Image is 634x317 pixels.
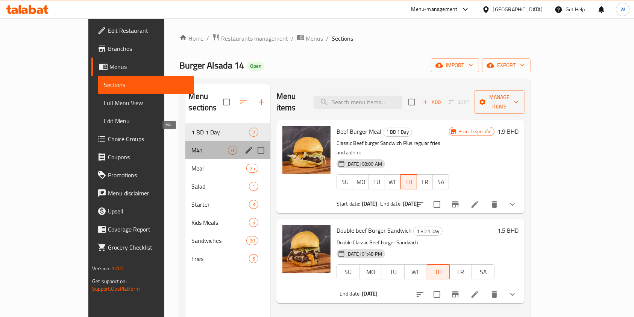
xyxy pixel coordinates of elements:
button: sort-choices [411,285,429,303]
svg: Show Choices [508,200,517,209]
button: SU [337,264,359,279]
span: Version: [92,264,111,273]
div: items [249,200,258,209]
span: 25 [247,165,258,172]
button: WE [385,174,401,189]
div: M410edit [185,141,270,159]
span: Sections [104,80,188,89]
a: Promotions [91,166,194,184]
div: items [246,236,258,245]
span: Add [422,98,442,107]
span: [DATE] 01:48 PM [343,250,385,258]
button: sort-choices [411,195,429,213]
span: 1 BD 1 Day [414,227,442,236]
li: / [326,34,329,43]
span: FR [420,177,430,187]
button: TU [369,174,385,189]
h2: Menu items [276,91,305,113]
div: Fries5 [185,250,270,268]
span: Salad [191,182,249,191]
span: Starter [191,200,249,209]
a: Edit menu item [470,290,479,299]
button: show more [504,195,522,213]
span: End date: [381,199,402,209]
span: Fries [191,254,249,263]
h6: 1.5 BHD [497,225,519,236]
nav: breadcrumb [179,34,531,43]
span: FR [453,267,469,277]
a: Upsell [91,202,194,220]
span: Manage items [480,93,519,111]
a: Menus [91,58,194,76]
p: Classic Beef burger Sandwich Plus regular fries and a drink [337,139,449,157]
span: 20 [247,237,258,244]
button: SA [472,264,494,279]
button: export [482,58,531,72]
span: Edit Restaurant [108,26,188,35]
button: FR [417,174,433,189]
button: TH [427,264,450,279]
span: TH [430,267,447,277]
a: Edit Menu [98,112,194,130]
span: Select to update [429,197,445,212]
span: Meal [191,164,246,173]
span: 1 BD 1 Day [383,128,412,136]
span: Kids Meals [191,218,249,227]
span: Sort sections [234,93,252,111]
a: Full Menu View [98,94,194,112]
span: Select section first [444,96,474,108]
span: 1 BD 1 Day [191,128,249,137]
span: 5 [249,255,258,262]
a: Edit Restaurant [91,21,194,40]
div: items [249,218,258,227]
span: TU [372,177,382,187]
span: Select all sections [218,94,234,110]
button: Add section [252,93,270,111]
span: export [488,61,525,70]
div: items [246,164,258,173]
a: Branches [91,40,194,58]
span: Beef Burger Meal [337,126,381,137]
span: [DATE] 08:00 AM [343,160,385,168]
button: MO [353,174,369,189]
div: Sandwiches20 [185,232,270,250]
span: SA [475,267,491,277]
div: Open [247,62,264,71]
li: / [291,34,294,43]
a: Restaurants management [212,34,288,43]
div: Menu-management [411,5,458,14]
a: Edit menu item [470,200,479,209]
span: Grocery Checklist [108,243,188,252]
button: TH [400,174,417,189]
span: Menus [109,62,188,71]
span: Branch specific [455,128,494,135]
span: Select to update [429,287,445,302]
a: Support.OpsPlatform [92,284,140,294]
span: Menu disclaimer [108,189,188,198]
span: 5 [249,219,258,226]
span: Restaurants management [221,34,288,43]
button: Branch-specific-item [446,195,464,213]
svg: Show Choices [508,290,517,299]
div: items [249,128,258,137]
span: Menus [306,34,323,43]
span: Sections [332,34,353,43]
li: / [206,34,209,43]
span: Start date: [337,199,361,209]
div: Starter3 [185,195,270,213]
span: End date: [340,289,361,299]
span: MO [356,177,366,187]
span: WE [408,267,424,277]
span: Promotions [108,171,188,180]
span: Select section [404,94,420,110]
div: Meal25 [185,159,270,177]
span: Add item [420,96,444,108]
span: Open [247,63,264,69]
input: search [314,96,402,109]
a: Sections [98,76,194,94]
span: 0 [228,147,237,154]
span: Branches [108,44,188,53]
